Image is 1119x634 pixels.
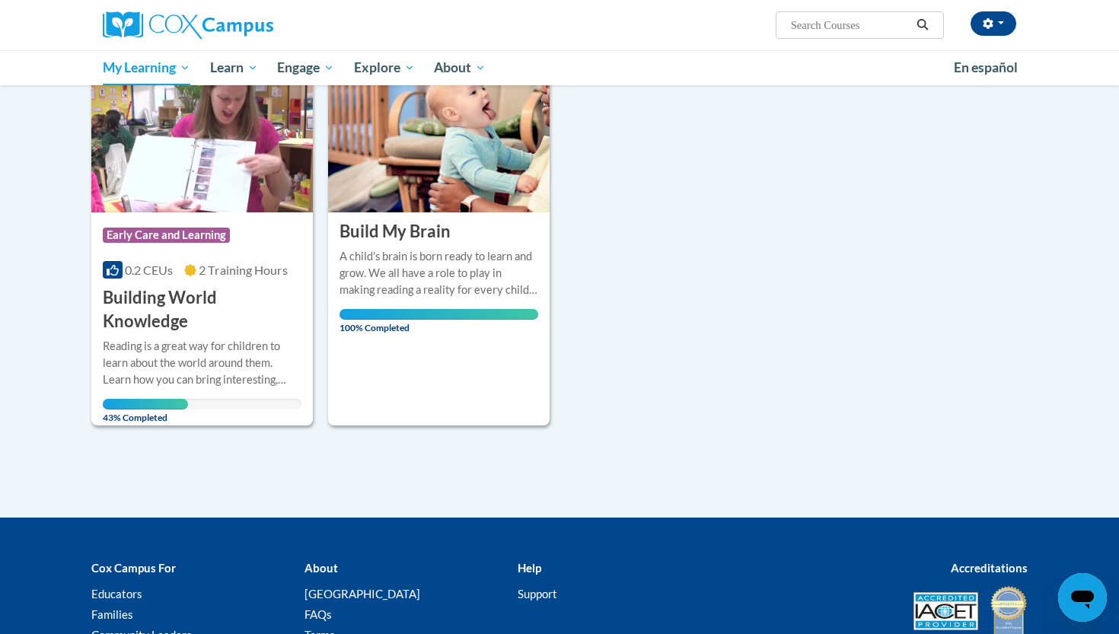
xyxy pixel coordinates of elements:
[200,50,268,85] a: Learn
[328,57,550,425] a: Course Logo Build My BrainA child's brain is born ready to learn and grow. We all have a role to ...
[103,11,273,39] img: Cox Campus
[91,57,313,212] img: Course Logo
[340,248,538,298] div: A child's brain is born ready to learn and grow. We all have a role to play in making reading a r...
[971,11,1016,36] button: Account Settings
[518,587,557,601] a: Support
[103,228,230,243] span: Early Care and Learning
[344,50,425,85] a: Explore
[277,59,334,77] span: Engage
[91,57,313,425] a: Course LogoEarly Care and Learning0.2 CEUs2 Training Hours Building World KnowledgeReading is a g...
[304,587,420,601] a: [GEOGRAPHIC_DATA]
[789,16,911,34] input: Search Courses
[911,16,934,34] button: Search
[951,561,1028,575] b: Accreditations
[103,11,392,39] a: Cox Campus
[425,50,496,85] a: About
[340,309,538,320] div: Your progress
[267,50,344,85] a: Engage
[354,59,415,77] span: Explore
[944,52,1028,84] a: En español
[80,50,1039,85] div: Main menu
[434,59,486,77] span: About
[199,263,288,277] span: 2 Training Hours
[91,587,142,601] a: Educators
[913,592,978,630] img: Accredited IACET® Provider
[304,607,332,621] a: FAQs
[328,57,550,212] img: Course Logo
[103,399,188,409] div: Your progress
[103,286,301,333] h3: Building World Knowledge
[103,399,188,423] span: 43% Completed
[304,561,338,575] b: About
[103,338,301,388] div: Reading is a great way for children to learn about the world around them. Learn how you can bring...
[1058,573,1107,622] iframe: Button to launch messaging window
[103,59,190,77] span: My Learning
[518,561,541,575] b: Help
[340,309,538,333] span: 100% Completed
[210,59,258,77] span: Learn
[91,561,176,575] b: Cox Campus For
[340,220,451,244] h3: Build My Brain
[93,50,200,85] a: My Learning
[125,263,173,277] span: 0.2 CEUs
[954,59,1018,75] span: En español
[91,607,133,621] a: Families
